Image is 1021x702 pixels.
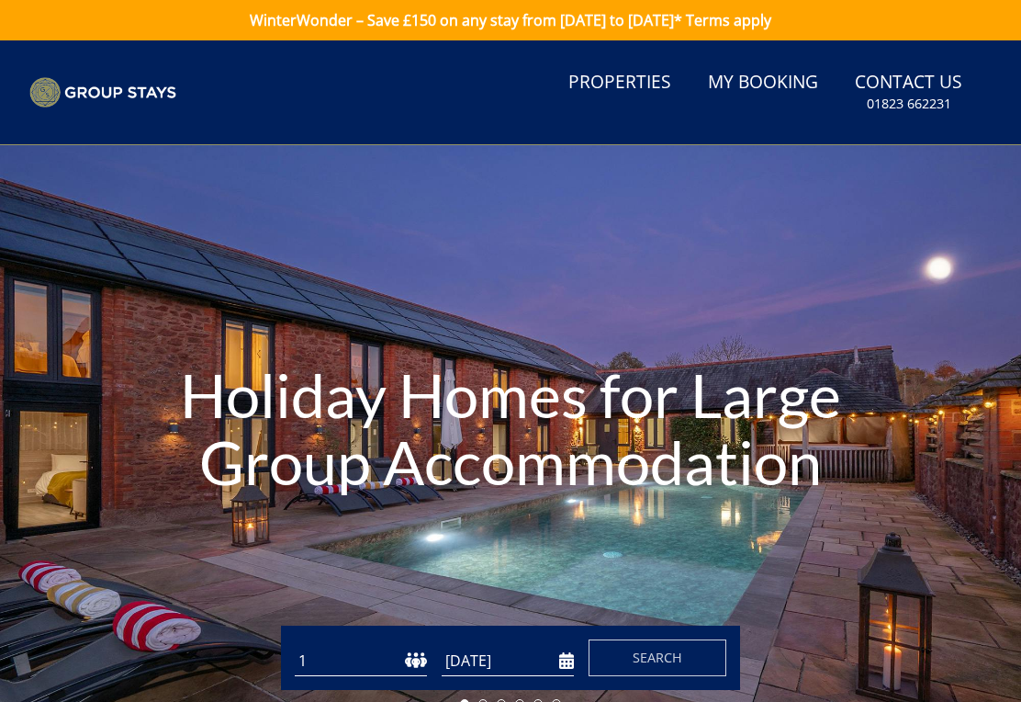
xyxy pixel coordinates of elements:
[153,324,868,533] h1: Holiday Homes for Large Group Accommodation
[847,62,970,122] a: Contact Us01823 662231
[701,62,825,104] a: My Booking
[29,77,176,108] img: Group Stays
[589,640,726,676] button: Search
[867,95,951,113] small: 01823 662231
[633,649,682,666] span: Search
[442,646,574,676] input: Arrival Date
[561,62,679,104] a: Properties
